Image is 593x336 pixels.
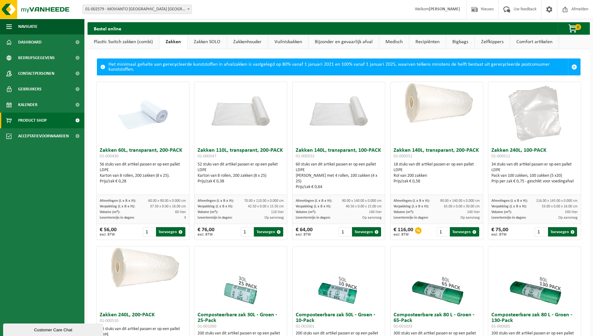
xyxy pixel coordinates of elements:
[352,227,381,237] button: Toevoegen
[379,35,409,49] a: Medisch
[548,227,577,237] button: Toevoegen
[198,179,284,184] div: Prijs/zak € 0,38
[100,173,186,179] div: Karton van 8 rollen, 200 zakken (8 x 25).
[394,173,480,179] div: Rol van 200 zakken
[296,154,314,159] span: 01-000552
[83,5,192,14] span: 01-002579 - MOVIANTO BELGIUM NV - EREMBODEGEM
[198,173,284,179] div: Karton van 8 rollen, 200 zakken (8 x 25)
[88,35,159,49] a: Plastic Switch zakken (combi)
[575,24,581,30] span: 0
[254,227,283,237] button: Toevoegen
[100,312,186,325] h3: Zakken 240L, 200-PACK
[369,210,382,214] span: 140 liter
[198,227,214,237] div: € 76,00
[150,205,186,208] span: 37.50 x 0.00 x 16.00 cm
[503,82,566,145] img: 01-000511
[100,148,186,160] h3: Zakken 60L, transparant, 200-PACK
[491,162,578,184] div: 34 stuks van dit artikel passen er op een pallet
[296,173,382,184] div: [PERSON_NAME] met 4 rollen, 100 zakken (4 x 25)
[444,205,480,208] span: 65.00 x 0.00 x 30.00 cm
[198,210,218,214] span: Volume (m³):
[342,199,382,203] span: 90.00 x 140.00 x 0.000 cm
[268,35,308,49] a: Vuilnisbakken
[100,205,135,208] span: Verpakking (L x B x H):
[3,322,104,336] iframe: chat widget
[491,216,526,220] span: Levertermijn in dagen:
[491,324,510,329] span: 01-000685
[184,216,186,220] span: 3
[339,227,351,237] input: 1
[198,324,216,329] span: 01-001000
[100,179,186,184] div: Prijs/zak € 0,28
[558,22,589,35] button: 0
[394,312,480,329] h3: Composteerbare zak 80 L - Groen - 65-Pack
[429,7,460,12] strong: [PERSON_NAME]
[491,179,578,184] div: Prijs per zak € 0,75 - geschikt voor voedingafval
[108,59,568,75] div: Het minimaal gehalte aan gerecycleerde kunststoffen in afvalzakken is vastgelegd op 80% vanaf 1 j...
[143,227,155,237] input: 1
[271,210,284,214] span: 110 liter
[198,216,232,220] span: Levertermijn in dagen:
[188,35,227,49] a: Zakken SOLO
[491,167,578,173] div: LDPE
[467,210,480,214] span: 140 liter
[100,210,120,214] span: Volume (m³):
[18,81,42,97] span: Gebruikers
[100,199,136,203] span: Afmetingen (L x B x H):
[18,19,38,34] span: Navigatie
[18,50,55,66] span: Bedrijfsgegevens
[491,173,578,179] div: Pack van 100 zakken, 100 zakken (5 x20)
[491,210,512,214] span: Volume (m³):
[248,205,284,208] span: 42.50 x 0.00 x 15.50 cm
[227,35,268,49] a: Zakkenhouder
[18,34,42,50] span: Dashboard
[536,199,578,203] span: 116.00 x 145.00 x 0.000 cm
[450,227,479,237] button: Toevoegen
[296,167,382,173] div: LDPE
[198,312,284,329] h3: Composteerbare zak 30L - Groen - 25-Pack
[148,199,186,203] span: 60.00 x 90.00 x 0.000 cm
[362,216,382,220] span: Op aanvraag
[491,148,578,160] h3: Zakken 240L, 100-PACK
[394,324,412,329] span: 01-001033
[264,216,284,220] span: Op aanvraag
[394,227,413,237] div: € 116,00
[296,210,316,214] span: Volume (m³):
[18,113,47,128] span: Product Shop
[296,184,382,190] div: Prijs/zak € 0,64
[503,247,566,309] img: 01-000685
[112,82,174,145] img: 01-000430
[244,199,284,203] span: 70.00 x 110.00 x 0.000 cm
[491,312,578,329] h3: Composteerbare zak 80 L - Groen - 130-Pack
[296,324,314,329] span: 01-001001
[100,154,118,159] span: 01-000430
[296,205,331,208] span: Verpakking (L x B x H):
[100,227,117,237] div: € 56,00
[346,205,382,208] span: 40.50 x 0.00 x 15.00 cm
[209,247,272,309] img: 01-001000
[88,22,128,34] h2: Bestel online
[100,233,117,237] span: excl. BTW
[198,205,233,208] span: Verpakking (L x B x H):
[491,227,508,237] div: € 75,00
[296,233,313,237] span: excl. BTW
[394,199,430,203] span: Afmetingen (L x B x H):
[394,179,480,184] div: Prijs/zak € 0,58
[491,233,508,237] span: excl. BTW
[446,35,475,49] a: Bigbags
[97,247,189,293] img: 01-000510
[100,167,186,173] div: LDPE
[198,167,284,173] div: LDPE
[296,227,313,237] div: € 64,00
[100,318,118,323] span: 01-000510
[491,154,510,159] span: 01-000511
[156,227,185,237] button: Toevoegen
[198,162,284,184] div: 52 stuks van dit artikel passen er op een pallet
[405,247,468,309] img: 01-001033
[568,59,580,75] a: Sluit melding
[558,216,578,220] span: Op aanvraag
[307,247,370,309] img: 01-001001
[18,97,38,113] span: Kalender
[542,205,578,208] span: 53.00 x 0.00 x 16.00 cm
